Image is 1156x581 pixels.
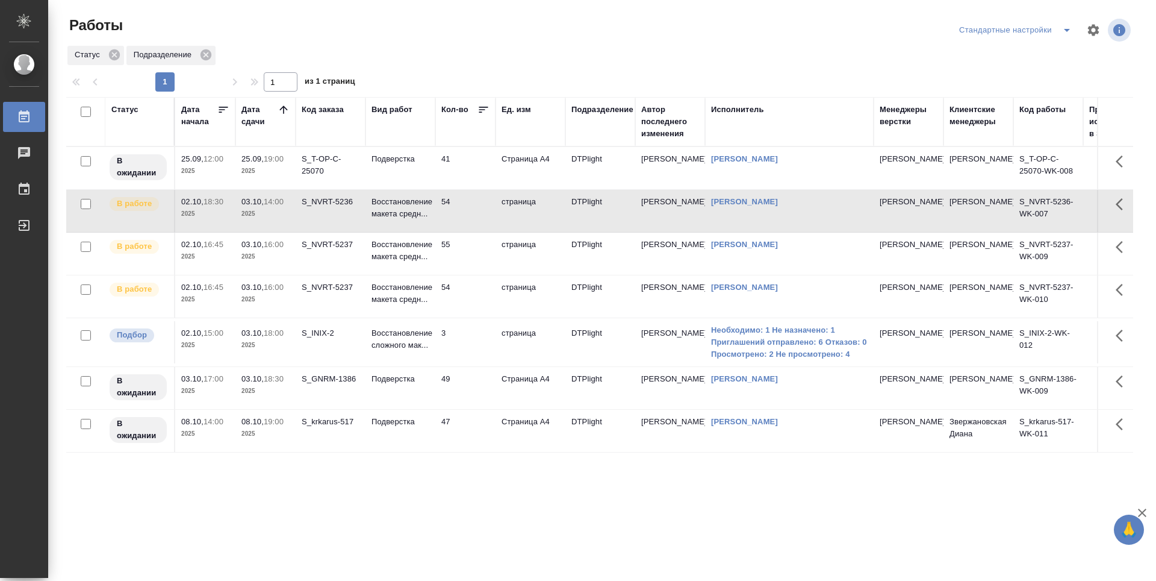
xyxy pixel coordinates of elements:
div: Подразделение [571,104,633,116]
p: 18:00 [264,328,284,338]
p: 2025 [241,339,290,351]
td: [PERSON_NAME] [943,233,1013,275]
td: [PERSON_NAME] [943,147,1013,189]
p: 19:00 [264,417,284,426]
p: [PERSON_NAME] [880,153,937,165]
div: Вид работ [371,104,412,116]
td: S_krkarus-517-WK-011 [1013,410,1083,452]
a: [PERSON_NAME] [711,240,778,249]
td: Страница А4 [496,410,565,452]
div: Исполнитель [711,104,764,116]
td: [PERSON_NAME] [635,190,705,232]
p: 08.10, [181,417,204,426]
p: 2025 [181,251,229,263]
p: 14:00 [264,197,284,206]
div: Ед. изм [502,104,531,116]
div: S_NVRT-5237 [302,281,359,294]
td: [PERSON_NAME] [943,275,1013,318]
p: Статус [75,49,104,61]
p: 2025 [181,385,229,397]
div: Код работы [1019,104,1066,116]
div: Исполнитель назначен, приступать к работе пока рано [108,153,168,181]
p: 03.10, [241,328,264,338]
a: [PERSON_NAME] [711,374,778,383]
span: Работы [66,16,123,35]
td: S_INIX-2-WK-012 [1013,321,1083,363]
td: 47 [435,410,496,452]
td: [PERSON_NAME] [943,367,1013,409]
p: В работе [117,240,152,253]
div: Статус [67,46,124,65]
a: [PERSON_NAME] [711,417,778,426]
button: Здесь прячутся важные кнопки [1108,367,1137,396]
button: Здесь прячутся важные кнопки [1108,321,1137,350]
td: [PERSON_NAME] [943,190,1013,232]
td: S_NVRT-5237-WK-009 [1013,233,1083,275]
td: DTPlight [565,275,635,318]
p: В ожидании [117,418,160,442]
button: Здесь прячутся важные кнопки [1108,275,1137,304]
p: 08.10, [241,417,264,426]
p: 14:00 [204,417,223,426]
p: 2025 [181,428,229,440]
td: S_NVRT-5237-WK-010 [1013,275,1083,318]
p: В ожидании [117,155,160,179]
div: Автор последнего изменения [641,104,699,140]
p: 2025 [241,208,290,220]
div: Код заказа [302,104,344,116]
a: [PERSON_NAME] [711,197,778,206]
div: split button [956,20,1079,40]
td: [PERSON_NAME] [943,321,1013,363]
button: Здесь прячутся важные кнопки [1108,410,1137,439]
p: 16:00 [264,283,284,292]
p: 2025 [181,339,229,351]
p: 18:30 [264,374,284,383]
p: 18:30 [204,197,223,206]
td: [PERSON_NAME] [635,321,705,363]
td: страница [496,233,565,275]
td: [PERSON_NAME] [635,233,705,275]
p: 16:00 [264,240,284,249]
td: 41 [435,147,496,189]
button: Здесь прячутся важные кнопки [1108,147,1137,176]
td: 54 [435,275,496,318]
p: 03.10, [241,197,264,206]
p: Подразделение [134,49,196,61]
p: 2025 [241,294,290,306]
p: Восстановление макета средн... [371,196,429,220]
div: Исполнитель назначен, приступать к работе пока рано [108,416,168,444]
button: 🙏 [1114,515,1144,545]
td: страница [496,321,565,363]
p: В работе [117,283,152,295]
p: 2025 [241,428,290,440]
span: 🙏 [1119,517,1139,542]
div: S_INIX-2 [302,327,359,339]
td: [PERSON_NAME] [635,147,705,189]
p: 17:00 [204,374,223,383]
div: S_GNRM-1386 [302,373,359,385]
button: Здесь прячутся важные кнопки [1108,190,1137,219]
p: [PERSON_NAME] [880,281,937,294]
p: Подверстка [371,153,429,165]
span: Посмотреть информацию [1108,19,1133,42]
td: Страница А4 [496,147,565,189]
p: 16:45 [204,283,223,292]
p: [PERSON_NAME] [880,196,937,208]
a: [PERSON_NAME] [711,154,778,163]
a: [PERSON_NAME] [711,283,778,292]
p: 02.10, [181,197,204,206]
p: 12:00 [204,154,223,163]
p: 2025 [241,165,290,177]
p: [PERSON_NAME] [880,327,937,339]
td: Звержановская Диана [943,410,1013,452]
div: Исполнитель выполняет работу [108,281,168,298]
p: Восстановление макета средн... [371,239,429,263]
div: S_NVRT-5237 [302,239,359,251]
span: из 1 страниц [305,74,355,92]
div: Статус [111,104,138,116]
p: 15:00 [204,328,223,338]
td: 54 [435,190,496,232]
p: 2025 [181,294,229,306]
td: S_GNRM-1386-WK-009 [1013,367,1083,409]
p: Восстановление макета средн... [371,281,429,306]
